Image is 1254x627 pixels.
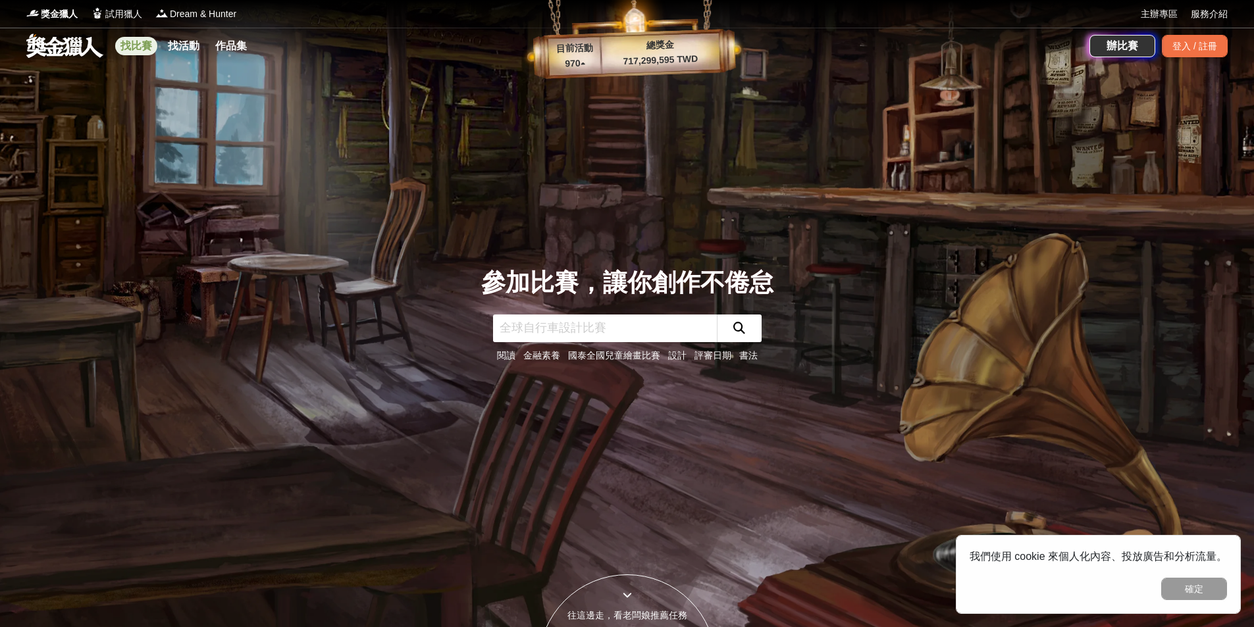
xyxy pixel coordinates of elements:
div: 登入 / 註冊 [1162,35,1228,57]
a: 閱讀 [497,350,515,361]
a: 服務介紹 [1191,7,1228,21]
a: 評審日期 [694,350,731,361]
div: 往這邊走，看老闆娘推薦任務 [539,609,716,622]
p: 目前活動 [548,41,601,57]
a: 主辦專區 [1141,7,1178,21]
a: 設計 [668,350,687,361]
a: 書法 [739,350,758,361]
a: Logo試用獵人 [91,7,142,21]
span: 試用獵人 [105,7,142,21]
p: 717,299,595 TWD [601,51,720,69]
input: 全球自行車設計比賽 [493,314,717,342]
a: 找比賽 [115,37,157,55]
span: 獎金獵人 [41,7,78,21]
img: Logo [26,7,39,20]
a: 金融素養 [523,350,560,361]
span: Dream & Hunter [170,7,236,21]
a: 找活動 [163,37,205,55]
a: 辦比賽 [1089,35,1155,57]
p: 總獎金 [600,36,719,54]
p: 970 ▴ [548,56,602,72]
a: Logo獎金獵人 [26,7,78,21]
a: LogoDream & Hunter [155,7,236,21]
span: 我們使用 cookie 來個人化內容、投放廣告和分析流量。 [970,551,1227,562]
a: 國泰全國兒童繪畫比賽 [568,350,660,361]
img: Logo [91,7,104,20]
img: Logo [155,7,169,20]
a: 作品集 [210,37,252,55]
button: 確定 [1161,578,1227,600]
div: 參加比賽，讓你創作不倦怠 [481,264,773,301]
